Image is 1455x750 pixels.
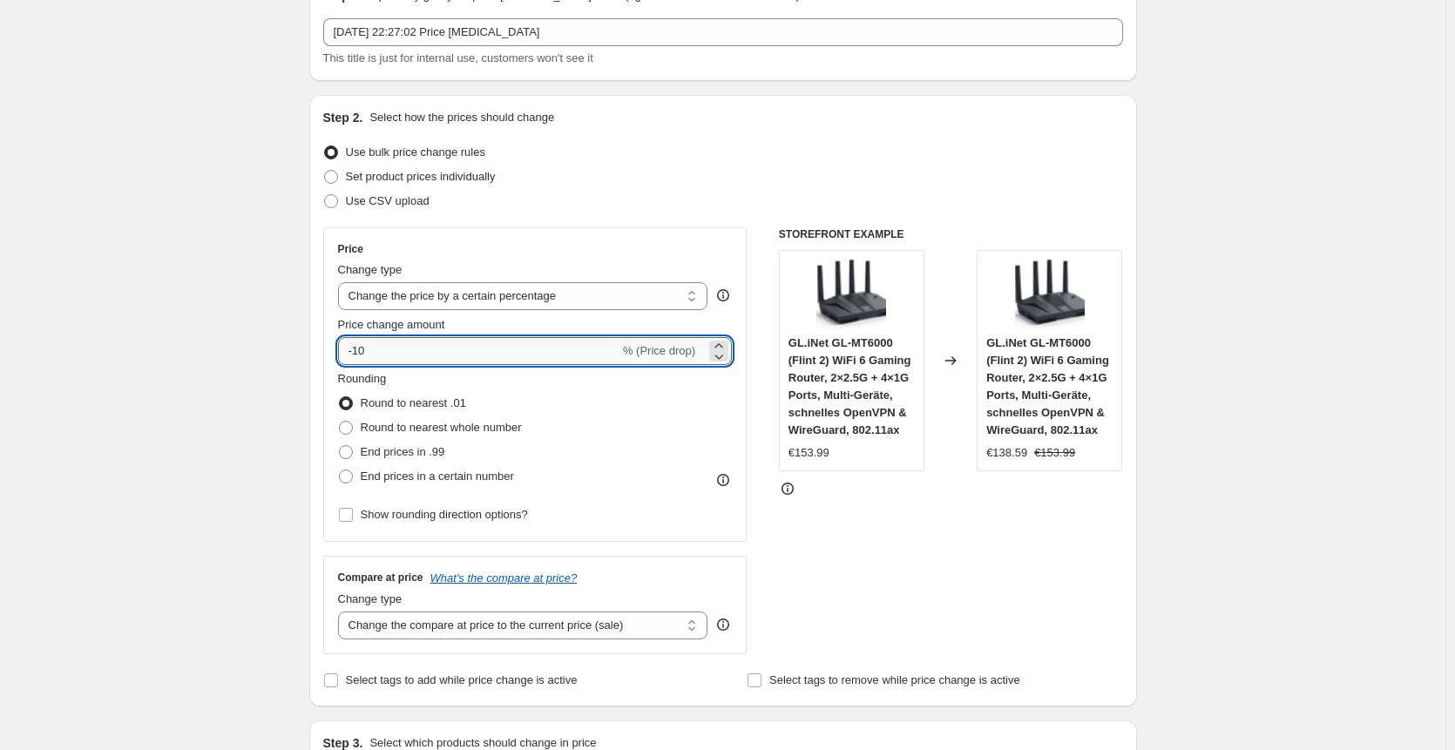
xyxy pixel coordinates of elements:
[323,18,1123,46] input: 30% off holiday sale
[986,444,1027,462] div: €138.59
[346,145,485,159] span: Use bulk price change rules
[338,337,619,365] input: -15
[346,673,578,686] span: Select tags to add while price change is active
[338,318,445,331] span: Price change amount
[369,109,554,126] p: Select how the prices should change
[338,372,387,385] span: Rounding
[714,616,732,633] div: help
[323,109,363,126] h2: Step 2.
[788,444,829,462] div: €153.99
[986,336,1109,436] span: GL.iNet GL-MT6000 (Flint 2) WiFi 6 Gaming Router, 2×2.5G + 4×1G Ports, Multi-Geräte, schnelles Op...
[361,396,466,409] span: Round to nearest .01
[338,263,403,276] span: Change type
[1034,444,1075,462] strike: €153.99
[323,51,593,64] span: This title is just for internal use, customers won't see it
[816,260,886,329] img: 61mSLh-ERLL._AC_SL1500_80x.jpg
[430,571,578,584] button: What's the compare at price?
[769,673,1020,686] span: Select tags to remove while price change is active
[338,242,363,256] h3: Price
[1015,260,1085,329] img: 61mSLh-ERLL._AC_SL1500_80x.jpg
[346,170,496,183] span: Set product prices individually
[361,421,522,434] span: Round to nearest whole number
[361,470,514,483] span: End prices in a certain number
[779,227,1123,241] h6: STOREFRONT EXAMPLE
[338,571,423,584] h3: Compare at price
[346,194,430,207] span: Use CSV upload
[788,336,911,436] span: GL.iNet GL-MT6000 (Flint 2) WiFi 6 Gaming Router, 2×2.5G + 4×1G Ports, Multi-Geräte, schnelles Op...
[623,344,695,357] span: % (Price drop)
[338,592,403,605] span: Change type
[714,287,732,304] div: help
[361,445,445,458] span: End prices in .99
[361,508,528,521] span: Show rounding direction options?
